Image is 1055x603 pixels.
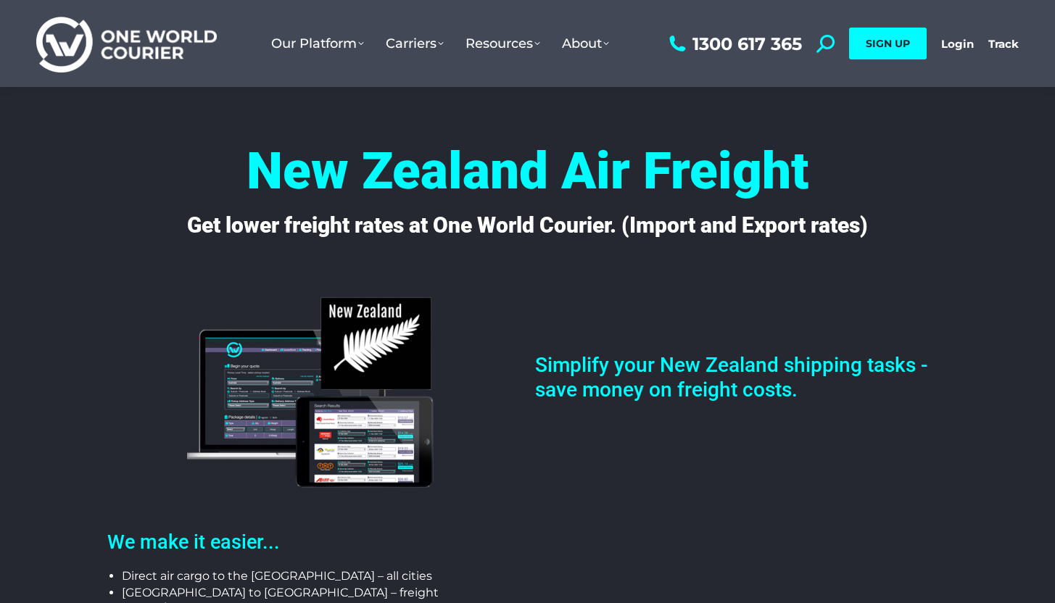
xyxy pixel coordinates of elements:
li: Direct air cargo to the [GEOGRAPHIC_DATA] – all cities [122,568,521,584]
a: Resources [455,21,551,66]
h2: We make it easier... [107,531,521,554]
span: About [562,36,609,51]
a: Our Platform [260,21,375,66]
a: About [551,21,620,66]
img: nz-flag-owc-back-end-computer [187,262,441,515]
span: SIGN UP [866,37,910,50]
h4: Get lower freight rates at One World Courier. (Import and Export rates) [100,212,956,238]
a: Track [988,37,1019,51]
a: Carriers [375,21,455,66]
span: Our Platform [271,36,364,51]
a: Login [941,37,974,51]
h2: Simplify your New Zealand shipping tasks - save money on freight costs. [535,353,948,402]
span: Resources [466,36,540,51]
span: Carriers [386,36,444,51]
a: 1300 617 365 [666,35,802,53]
img: One World Courier [36,14,217,73]
a: SIGN UP [849,28,927,59]
h4: New Zealand Air Freight [93,145,963,196]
